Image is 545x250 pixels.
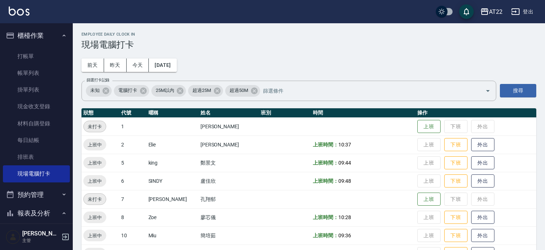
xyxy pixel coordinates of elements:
[119,208,146,226] td: 8
[471,138,494,152] button: 外出
[313,178,338,184] b: 上班時間：
[444,174,468,188] button: 下班
[3,48,70,65] a: 打帳單
[313,233,338,238] b: 上班時間：
[83,232,106,239] span: 上班中
[508,5,536,19] button: 登出
[482,85,494,97] button: Open
[188,85,223,97] div: 超過25M
[338,160,351,166] span: 09:44
[199,154,259,172] td: 鄭景文
[199,226,259,245] td: 簡培茹
[147,154,199,172] td: king
[3,26,70,45] button: 櫃檯作業
[199,190,259,208] td: 孔翔郁
[147,136,199,154] td: Elie
[119,136,146,154] td: 2
[147,108,199,118] th: 暱稱
[199,172,259,190] td: 盧佳欣
[3,185,70,204] button: 預約管理
[86,87,104,94] span: 未知
[119,190,146,208] td: 7
[3,81,70,98] a: 掛單列表
[119,108,146,118] th: 代號
[151,87,179,94] span: 25M以內
[104,59,127,72] button: 昨天
[471,211,494,224] button: 外出
[83,159,106,167] span: 上班中
[313,142,338,148] b: 上班時間：
[444,138,468,152] button: 下班
[338,178,351,184] span: 09:48
[471,156,494,170] button: 外出
[119,117,146,136] td: 1
[83,177,106,185] span: 上班中
[3,65,70,81] a: 帳單列表
[313,214,338,220] b: 上班時間：
[22,237,59,244] p: 主管
[127,59,149,72] button: 今天
[84,123,106,130] span: 未打卡
[199,108,259,118] th: 姓名
[147,190,199,208] td: [PERSON_NAME]
[114,85,149,97] div: 電腦打卡
[22,230,59,237] h5: [PERSON_NAME]
[259,108,311,118] th: 班別
[119,226,146,245] td: 10
[84,195,106,203] span: 未打卡
[459,4,474,19] button: save
[3,149,70,165] a: 排班表
[338,233,351,238] span: 09:36
[86,85,112,97] div: 未知
[3,98,70,115] a: 現金收支登錄
[225,87,252,94] span: 超過50M
[444,211,468,224] button: 下班
[81,40,536,50] h3: 現場電腦打卡
[199,136,259,154] td: [PERSON_NAME]
[147,208,199,226] td: Zoe
[3,165,70,182] a: 現場電腦打卡
[489,7,502,16] div: AT22
[119,172,146,190] td: 6
[199,208,259,226] td: 廖芯儀
[261,84,473,97] input: 篩選條件
[87,77,110,83] label: 篩選打卡記錄
[225,85,260,97] div: 超過50M
[3,204,70,223] button: 報表及分析
[9,7,29,16] img: Logo
[313,160,338,166] b: 上班時間：
[81,32,536,37] h2: Employee Daily Clock In
[3,115,70,132] a: 材料自購登錄
[114,87,142,94] span: 電腦打卡
[444,229,468,242] button: 下班
[415,108,536,118] th: 操作
[81,108,119,118] th: 狀態
[500,84,536,97] button: 搜尋
[417,120,441,133] button: 上班
[471,229,494,242] button: 外出
[6,230,20,244] img: Person
[444,156,468,170] button: 下班
[417,193,441,206] button: 上班
[311,108,415,118] th: 時間
[471,174,494,188] button: 外出
[338,142,351,148] span: 10:37
[83,214,106,221] span: 上班中
[147,172,199,190] td: SINDY
[338,214,351,220] span: 10:28
[477,4,505,19] button: AT22
[149,59,176,72] button: [DATE]
[199,117,259,136] td: [PERSON_NAME]
[151,85,186,97] div: 25M以內
[81,59,104,72] button: 前天
[83,141,106,149] span: 上班中
[147,226,199,245] td: Miu
[119,154,146,172] td: 5
[3,132,70,149] a: 每日結帳
[188,87,215,94] span: 超過25M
